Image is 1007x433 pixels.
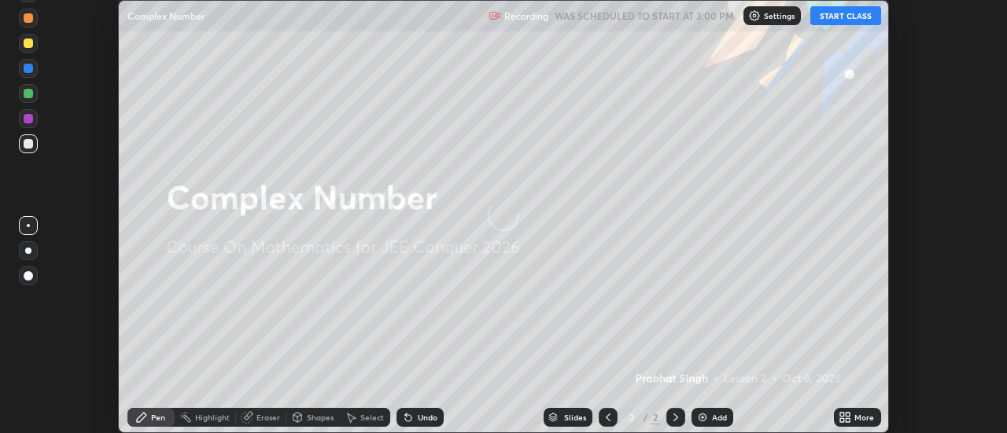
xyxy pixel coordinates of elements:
div: More [854,413,874,421]
p: Settings [764,12,795,20]
div: Pen [151,413,165,421]
img: recording.375f2c34.svg [489,9,501,22]
div: Slides [564,413,586,421]
h5: WAS SCHEDULED TO START AT 3:00 PM [555,9,734,23]
img: add-slide-button [696,411,709,424]
div: Eraser [256,413,280,421]
p: Recording [504,10,548,22]
div: Select [360,413,384,421]
div: Shapes [307,413,334,421]
img: class-settings-icons [748,9,761,22]
button: START CLASS [810,6,881,25]
div: / [643,413,647,422]
div: Undo [418,413,437,421]
div: 2 [651,410,660,424]
p: Complex Number [127,9,205,22]
div: Add [712,413,727,421]
div: 2 [624,413,640,422]
div: Highlight [195,413,230,421]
